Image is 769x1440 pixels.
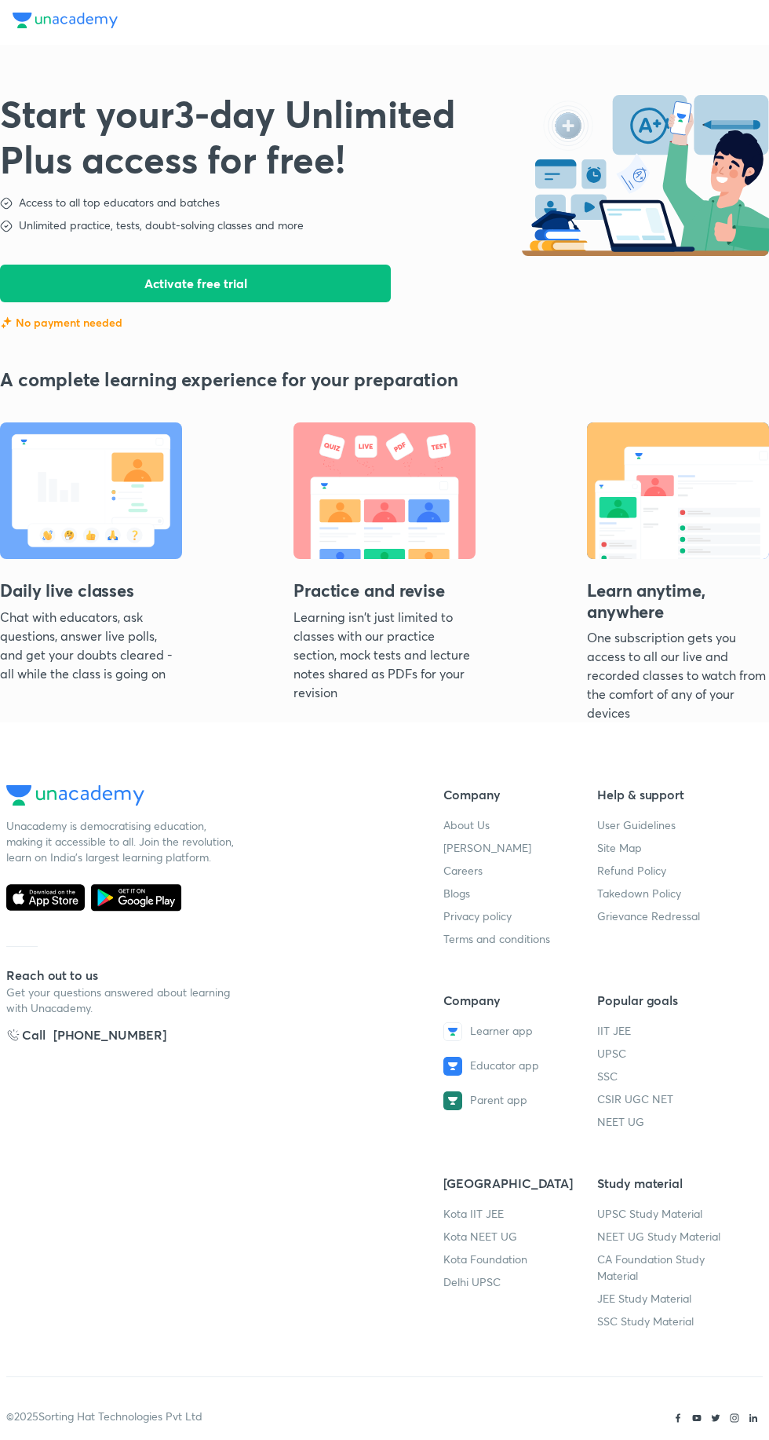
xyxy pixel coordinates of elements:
h5: Company [443,785,585,804]
a: Kota Foundation [443,1252,527,1266]
a: User Guidelines [597,817,676,832]
a: Call[PHONE_NUMBER] [6,1025,242,1044]
a: Educator app [443,1057,585,1076]
a: Grievance Redressal [597,908,700,923]
a: Blogs [443,886,470,901]
a: [PERSON_NAME] [443,840,531,855]
a: Kota NEET UG [443,1229,517,1244]
a: NEET UG Study Material [597,1229,720,1244]
h5: Access to all top educators and batches [19,194,220,210]
img: Unacademy Logo [6,785,144,806]
h5: Call [6,1025,46,1044]
h5: Reach out to us [6,966,242,985]
img: Learner app [443,1022,462,1041]
a: UPSC [597,1046,626,1061]
h5: Popular goals [597,991,739,1010]
h5: Company [443,991,585,1010]
h5: [GEOGRAPHIC_DATA] [443,1174,585,1193]
img: Educator app [443,1057,462,1076]
a: CSIR UGC NET [597,1091,673,1106]
a: Parent app [443,1091,585,1110]
a: Site Map [597,840,642,855]
img: Learn anytime, anywhere [587,422,769,559]
p: One subscription gets you access to all our live and recorded classes to watch from the comfort o... [587,628,769,722]
div: © 2025 Sorting Hat Technologies Pvt Ltd [6,1409,384,1424]
a: SSC [597,1069,618,1084]
h5: Study material [597,1174,739,1193]
img: Unacademy [13,13,118,28]
a: IIT JEE [597,1023,631,1038]
a: About Us [443,817,490,832]
a: Takedown Policy [597,886,681,901]
a: Learner app [443,1022,585,1041]
p: Learning isn't just limited to classes with our practice section, mock tests and lecture notes sh... [293,608,476,702]
a: Careers [443,863,483,878]
a: UPSC Study Material [597,1206,702,1221]
p: No payment needed [16,315,122,331]
a: SSC Study Material [597,1314,694,1329]
div: Unacademy is democratising education, making it accessible to all. Join the revolution, learn on ... [6,818,242,865]
a: Terms and conditions [443,931,550,946]
a: Privacy policy [443,908,512,923]
h3: Learn anytime, anywhere [587,580,769,628]
img: Parent app [443,1091,462,1110]
a: Refund Policy [597,863,666,878]
h3: Practice and revise [293,580,476,607]
a: Kota IIT JEE [443,1206,504,1221]
a: NEET UG [597,1114,644,1129]
p: Get your questions answered about learning with Unacademy. [6,985,242,1016]
div: [PHONE_NUMBER] [53,1025,166,1044]
a: Unacademy [13,13,118,32]
h5: Unlimited practice, tests, doubt-solving classes and more [19,217,304,233]
a: JEE Study Material [597,1291,691,1306]
a: CA Foundation Study Material [597,1252,705,1283]
img: Practice and revise [293,422,476,559]
a: Delhi UPSC [443,1274,501,1289]
h5: Help & support [597,785,739,804]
